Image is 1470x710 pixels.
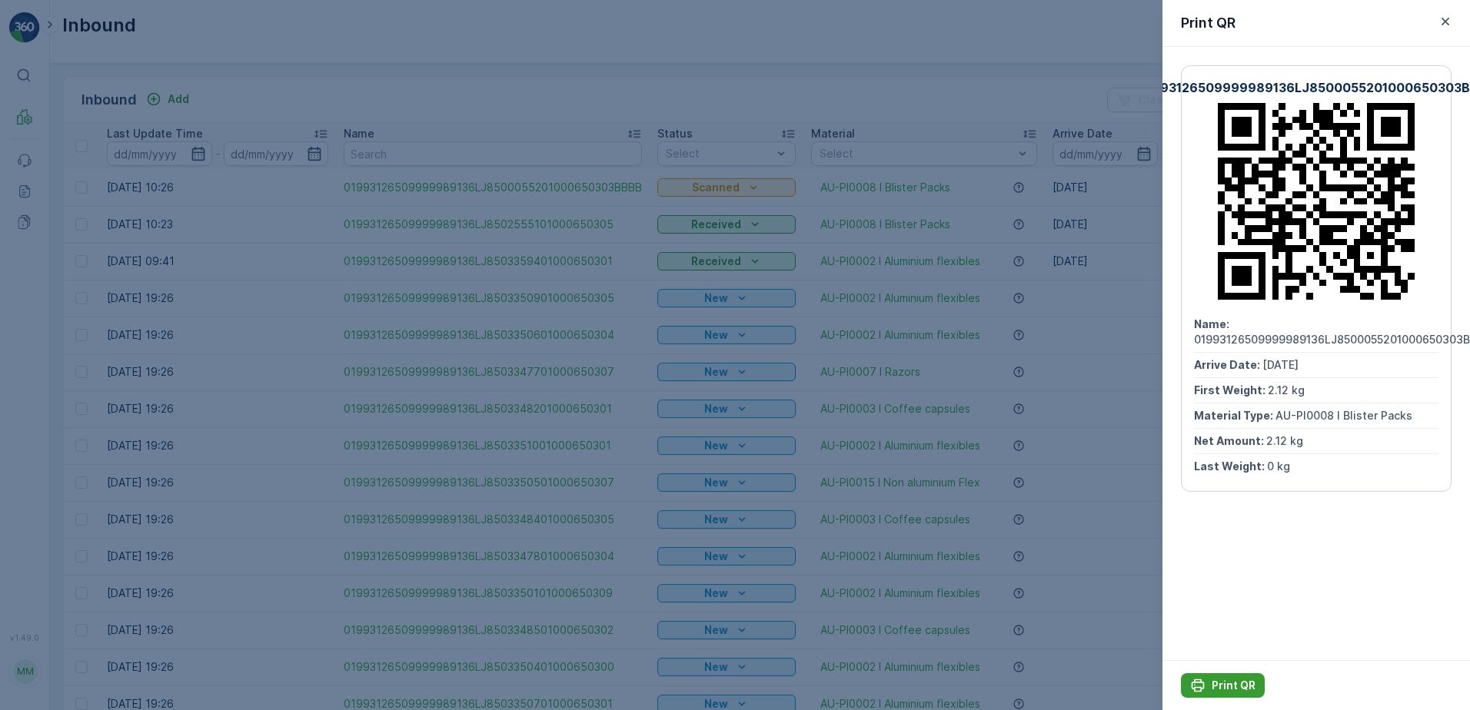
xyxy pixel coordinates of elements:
span: Net Amount : [1194,434,1266,447]
button: Print QR [1181,673,1265,698]
p: Print QR [1181,12,1236,34]
span: [DATE] [1262,358,1299,371]
span: First Weight : [1194,383,1268,396]
span: 0 kg [1267,460,1290,473]
span: 2.12 kg [1268,383,1305,396]
span: Material Type : [1194,409,1275,422]
span: Arrive Date : [1194,358,1262,371]
span: 2.12 kg [1266,434,1303,447]
span: AU-PI0008 I Blister Packs [1275,409,1412,422]
span: Name : [1194,317,1229,330]
span: Last Weight : [1194,460,1267,473]
p: Print QR [1212,678,1255,693]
